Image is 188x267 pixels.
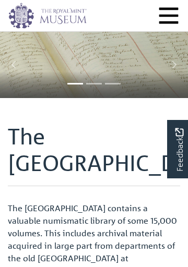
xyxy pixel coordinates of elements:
[8,123,180,186] h1: The [GEOGRAPHIC_DATA]
[8,3,87,29] img: logo_wide.png
[160,31,188,98] a: Move to next slideshow image
[158,5,180,27] button: Menu
[167,120,188,178] a: Would you like to provide feedback?
[173,128,185,172] span: Feedback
